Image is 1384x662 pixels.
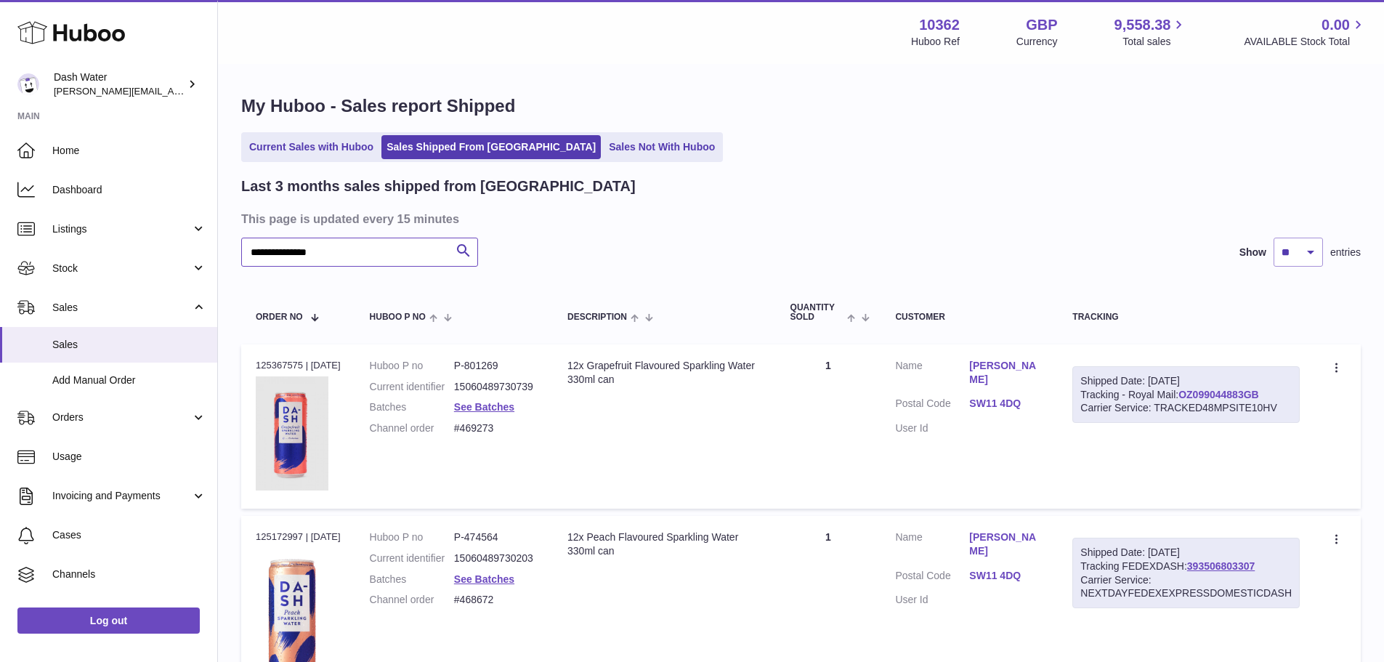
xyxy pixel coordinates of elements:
span: Dashboard [52,183,206,197]
a: SW11 4DQ [969,569,1043,583]
a: See Batches [454,573,514,585]
span: AVAILABLE Stock Total [1244,35,1367,49]
strong: 10362 [919,15,960,35]
dt: Batches [370,573,454,586]
div: Dash Water [54,70,185,98]
span: entries [1330,246,1361,259]
span: Home [52,144,206,158]
span: Add Manual Order [52,374,206,387]
span: Description [567,312,627,322]
dt: Postal Code [895,397,969,414]
div: Customer [895,312,1043,322]
div: 125172997 | [DATE] [256,530,341,544]
span: [PERSON_NAME][EMAIL_ADDRESS][DOMAIN_NAME] [54,85,291,97]
a: Current Sales with Huboo [244,135,379,159]
div: Carrier Service: TRACKED48MPSITE10HV [1080,401,1292,415]
h1: My Huboo - Sales report Shipped [241,94,1361,118]
div: Carrier Service: NEXTDAYFEDEXEXPRESSDOMESTICDASH [1080,573,1292,601]
a: SW11 4DQ [969,397,1043,411]
dt: Batches [370,400,454,414]
span: Quantity Sold [790,303,844,322]
a: 393506803307 [1187,560,1255,572]
div: Huboo Ref [911,35,960,49]
a: Sales Shipped From [GEOGRAPHIC_DATA] [381,135,601,159]
dd: P-801269 [454,359,538,373]
span: Cases [52,528,206,542]
a: See Batches [454,401,514,413]
label: Show [1239,246,1266,259]
div: Tracking FEDEXDASH: [1072,538,1300,609]
span: Huboo P no [370,312,426,322]
dt: Current identifier [370,552,454,565]
dt: User Id [895,421,969,435]
a: [PERSON_NAME] [969,530,1043,558]
span: Usage [52,450,206,464]
dt: Channel order [370,421,454,435]
span: 0.00 [1322,15,1350,35]
dd: #468672 [454,593,538,607]
a: Log out [17,607,200,634]
div: Tracking - Royal Mail: [1072,366,1300,424]
span: Order No [256,312,303,322]
dd: P-474564 [454,530,538,544]
div: Tracking [1072,312,1300,322]
span: Channels [52,568,206,581]
dt: Huboo P no [370,359,454,373]
img: 103621724231836.png [256,376,328,491]
dt: Name [895,359,969,390]
td: 1 [776,344,881,509]
a: OZ099044883GB [1178,389,1259,400]
span: Sales [52,301,191,315]
span: 9,558.38 [1114,15,1171,35]
dt: User Id [895,593,969,607]
span: Invoicing and Payments [52,489,191,503]
dt: Current identifier [370,380,454,394]
dd: 15060489730739 [454,380,538,394]
strong: GBP [1026,15,1057,35]
img: james@dash-water.com [17,73,39,95]
div: 12x Peach Flavoured Sparkling Water 330ml can [567,530,761,558]
div: Shipped Date: [DATE] [1080,546,1292,560]
dt: Channel order [370,593,454,607]
a: [PERSON_NAME] [969,359,1043,387]
div: Shipped Date: [DATE] [1080,374,1292,388]
span: Sales [52,338,206,352]
a: 0.00 AVAILABLE Stock Total [1244,15,1367,49]
a: Sales Not With Huboo [604,135,720,159]
a: 9,558.38 Total sales [1114,15,1188,49]
dd: #469273 [454,421,538,435]
dt: Postal Code [895,569,969,586]
span: Stock [52,262,191,275]
span: Orders [52,411,191,424]
dd: 15060489730203 [454,552,538,565]
div: 12x Grapefruit Flavoured Sparkling Water 330ml can [567,359,761,387]
h2: Last 3 months sales shipped from [GEOGRAPHIC_DATA] [241,177,636,196]
div: 125367575 | [DATE] [256,359,341,372]
h3: This page is updated every 15 minutes [241,211,1357,227]
div: Currency [1016,35,1058,49]
dt: Name [895,530,969,562]
span: Total sales [1122,35,1187,49]
dt: Huboo P no [370,530,454,544]
span: Listings [52,222,191,236]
